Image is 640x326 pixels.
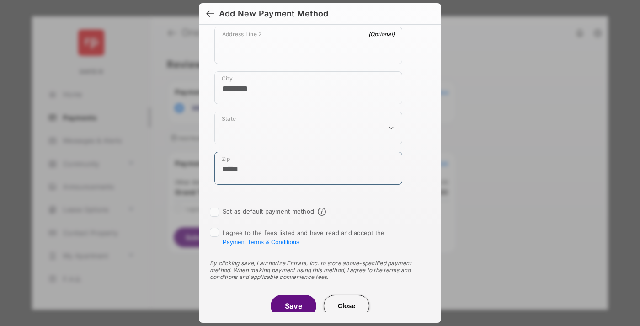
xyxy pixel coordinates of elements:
[214,27,402,64] div: payment_method_screening[postal_addresses][addressLine2]
[223,239,299,246] button: I agree to the fees listed and have read and accept the
[214,112,402,144] div: payment_method_screening[postal_addresses][administrativeArea]
[214,152,402,185] div: payment_method_screening[postal_addresses][postalCode]
[223,208,314,215] label: Set as default payment method
[214,71,402,104] div: payment_method_screening[postal_addresses][locality]
[223,229,385,246] span: I agree to the fees listed and have read and accept the
[271,295,316,317] button: Save
[219,9,328,19] div: Add New Payment Method
[318,208,326,216] span: Default payment method info
[210,260,430,280] div: By clicking save, I authorize Entrata, Inc. to store above-specified payment method. When making ...
[324,295,369,317] button: Close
